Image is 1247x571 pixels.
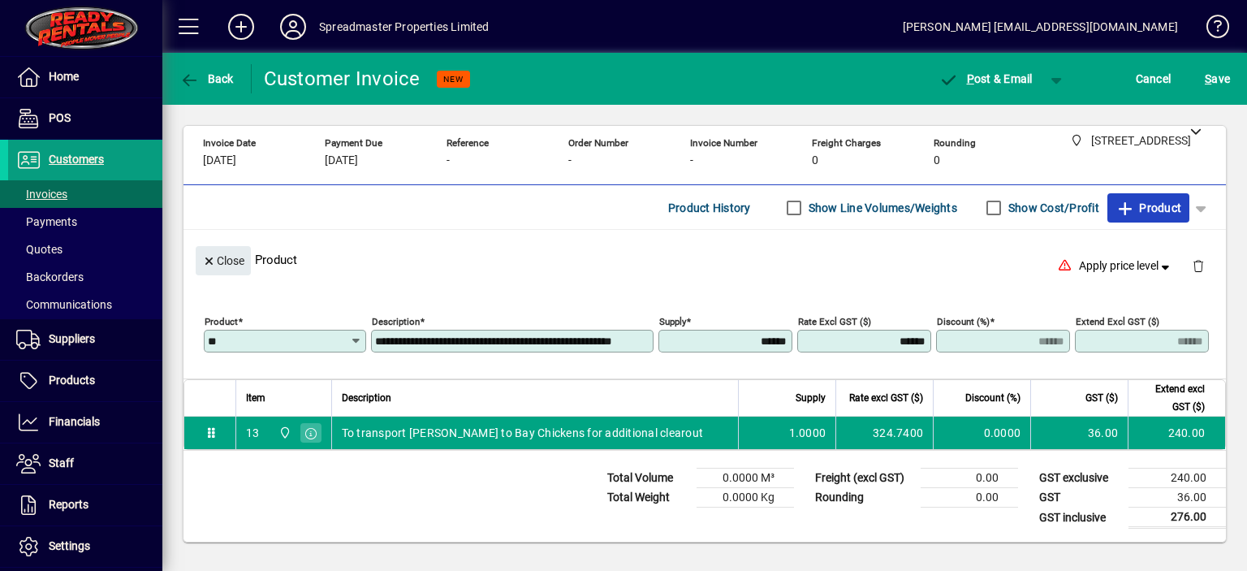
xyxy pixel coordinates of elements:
button: Profile [267,12,319,41]
button: Product [1107,193,1189,223]
span: 0 [934,154,940,167]
a: Quotes [8,236,162,263]
span: ost & Email [938,72,1033,85]
span: Invoices [16,188,67,201]
span: Financials [49,415,100,428]
span: 965 State Highway 2 [274,424,293,442]
a: Backorders [8,263,162,291]
button: Apply price level [1072,252,1180,281]
span: Description [342,389,391,407]
a: Invoices [8,180,162,208]
div: Customer Invoice [264,66,421,92]
span: To transport [PERSON_NAME] to Bay Chickens for additional clearout [342,425,704,441]
button: Add [215,12,267,41]
span: S [1205,72,1211,85]
span: Staff [49,456,74,469]
span: Extend excl GST ($) [1138,380,1205,416]
span: GST ($) [1085,389,1118,407]
td: 36.00 [1030,417,1128,449]
a: Products [8,361,162,401]
td: 0.00 [921,469,1018,488]
a: Communications [8,291,162,318]
label: Show Cost/Profit [1005,200,1099,216]
span: P [967,72,974,85]
mat-label: Discount (%) [937,316,990,327]
mat-label: Supply [659,316,686,327]
span: [DATE] [325,154,358,167]
mat-label: Rate excl GST ($) [798,316,871,327]
span: Home [49,70,79,83]
mat-label: Product [205,316,238,327]
span: Payments [16,215,77,228]
button: Cancel [1132,64,1176,93]
label: Show Line Volumes/Weights [805,200,957,216]
span: Discount (%) [965,389,1020,407]
span: - [690,154,693,167]
button: Product History [662,193,757,223]
td: 240.00 [1128,469,1226,488]
a: Knowledge Base [1194,3,1227,56]
app-page-header-button: Delete [1179,258,1218,273]
app-page-header-button: Back [162,64,252,93]
div: 13 [246,425,260,441]
button: Delete [1179,246,1218,285]
mat-label: Description [372,316,420,327]
span: Supply [796,389,826,407]
span: Communications [16,298,112,311]
span: 1.0000 [789,425,826,441]
span: 0 [812,154,818,167]
span: NEW [443,74,464,84]
td: GST inclusive [1031,508,1128,528]
a: Payments [8,208,162,236]
span: Backorders [16,270,84,283]
td: 36.00 [1128,488,1226,508]
span: Apply price level [1079,257,1173,275]
span: Products [49,374,95,387]
span: Product [1115,195,1181,221]
span: - [568,154,572,167]
td: GST [1031,488,1128,508]
td: 0.0000 Kg [697,488,794,508]
span: ave [1205,66,1230,92]
td: 0.0000 M³ [697,469,794,488]
button: Post & Email [930,64,1041,93]
span: Settings [49,539,90,552]
span: Cancel [1136,66,1171,92]
span: Quotes [16,243,63,256]
td: 276.00 [1128,508,1226,528]
div: [PERSON_NAME] [EMAIL_ADDRESS][DOMAIN_NAME] [903,14,1178,40]
td: 0.00 [921,488,1018,508]
span: POS [49,111,71,124]
button: Close [196,246,251,275]
div: Spreadmaster Properties Limited [319,14,489,40]
mat-label: Extend excl GST ($) [1076,316,1159,327]
span: - [447,154,450,167]
td: 0.0000 [933,417,1030,449]
span: Rate excl GST ($) [849,389,923,407]
td: Total Weight [599,488,697,508]
span: Close [202,248,244,275]
app-page-header-button: Close [192,253,255,267]
span: Product History [668,195,751,221]
button: Save [1201,64,1234,93]
a: POS [8,98,162,139]
span: Customers [49,153,104,166]
button: Back [175,64,238,93]
td: Freight (excl GST) [807,469,921,488]
span: Back [179,72,234,85]
td: Rounding [807,488,921,508]
td: Total Volume [599,469,697,488]
a: Suppliers [8,319,162,360]
div: Product [183,230,1226,289]
td: 240.00 [1128,417,1225,449]
td: GST exclusive [1031,469,1128,488]
a: Reports [8,485,162,526]
span: Suppliers [49,332,95,345]
span: Reports [49,498,88,511]
a: Settings [8,526,162,567]
a: Staff [8,443,162,484]
div: 324.7400 [846,425,923,441]
a: Financials [8,402,162,443]
span: [DATE] [203,154,236,167]
a: Home [8,57,162,97]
